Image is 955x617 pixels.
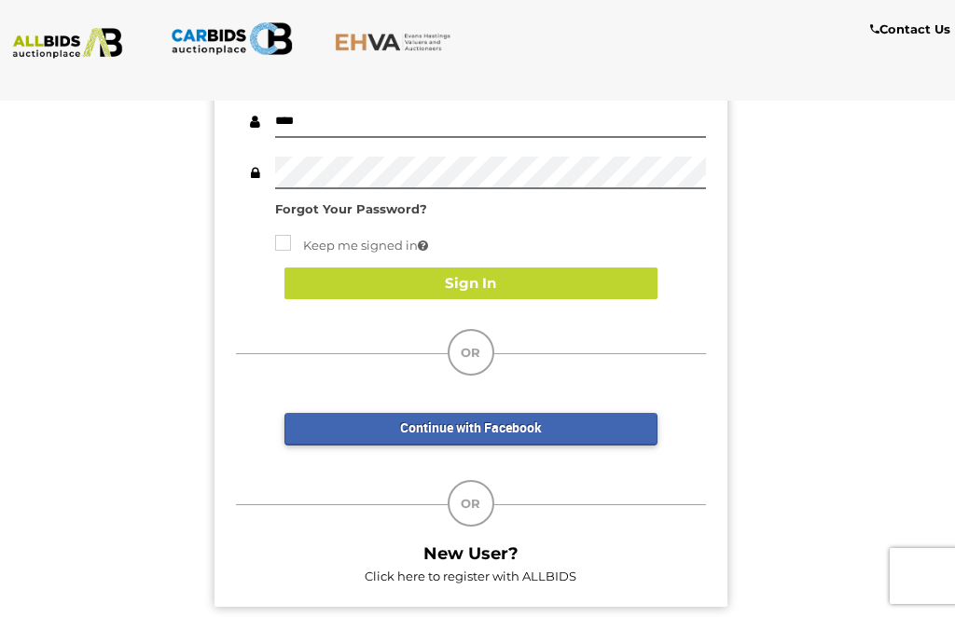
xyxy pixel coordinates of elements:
a: Click here to register with ALLBIDS [365,569,576,583]
b: Contact Us [870,21,950,36]
img: EHVA.com.au [335,33,457,51]
div: OR [448,329,494,376]
a: Continue with Facebook [284,413,657,446]
button: Sign In [284,267,657,300]
label: Keep me signed in [275,235,428,256]
a: Contact Us [870,19,955,40]
div: OR [448,480,494,527]
img: CARBIDS.com.au [171,19,293,59]
img: ALLBIDS.com.au [7,28,129,59]
a: Forgot Your Password? [275,201,427,216]
b: New User? [423,543,519,564]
